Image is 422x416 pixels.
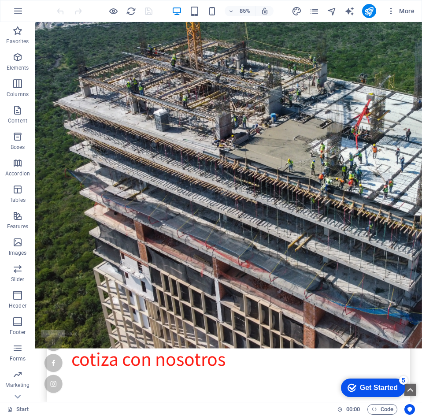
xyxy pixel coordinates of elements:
[126,6,136,16] i: Reload page
[346,404,360,415] span: 00 00
[9,302,26,309] p: Header
[10,355,26,362] p: Forms
[11,276,25,283] p: Slider
[327,6,337,16] i: Navigator
[108,6,118,16] button: Click here to leave preview mode and continue editing
[7,64,29,71] p: Elements
[65,2,74,11] div: 5
[404,404,415,415] button: Usercentrics
[10,329,26,336] p: Footer
[367,404,397,415] button: Code
[292,6,302,16] i: Design (Ctrl+Alt+Y)
[327,6,337,16] button: navigator
[362,4,376,18] button: publish
[238,6,252,16] h6: 85%
[7,4,71,23] div: Get Started 5 items remaining, 0% complete
[7,91,29,98] p: Columns
[344,6,355,16] button: text_generator
[309,6,320,16] button: pages
[292,6,302,16] button: design
[364,6,374,16] i: Publish
[352,406,354,412] span: :
[8,117,27,124] p: Content
[387,7,415,15] span: More
[309,6,319,16] i: Pages (Ctrl+Alt+S)
[11,144,25,151] p: Boxes
[7,404,29,415] a: Click to cancel selection. Double-click to open Pages
[26,10,64,18] div: Get Started
[5,170,30,177] p: Accordion
[371,404,393,415] span: Code
[6,38,29,45] p: Favorites
[261,7,269,15] i: On resize automatically adjust zoom level to fit chosen device.
[383,4,418,18] button: More
[126,6,136,16] button: reload
[5,382,30,389] p: Marketing
[225,6,256,16] button: 85%
[9,249,27,256] p: Images
[337,404,360,415] h6: Session time
[7,223,28,230] p: Features
[344,6,355,16] i: AI Writer
[10,197,26,204] p: Tables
